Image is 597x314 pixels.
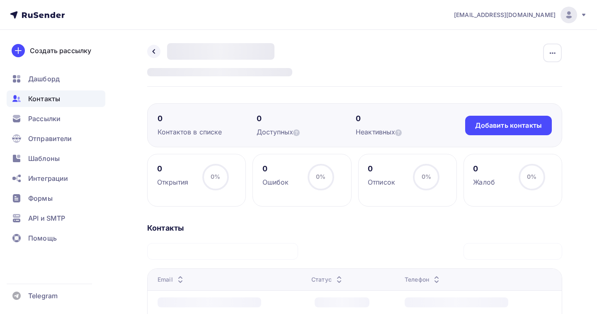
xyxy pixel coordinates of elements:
div: Неактивных [356,127,455,137]
span: Telegram [28,291,58,301]
span: API и SMTP [28,213,65,223]
div: 0 [257,114,356,124]
span: Контакты [28,94,60,104]
div: 0 [368,164,395,174]
div: 0 [356,114,455,124]
div: Добавить контакты [475,121,542,130]
a: Отправители [7,130,105,147]
div: 0 [262,164,289,174]
div: 0 [158,114,257,124]
div: 0 [157,164,189,174]
span: Формы [28,193,53,203]
span: Рассылки [28,114,61,124]
span: Дашборд [28,74,60,84]
div: Доступных [257,127,356,137]
div: Телефон [405,275,442,284]
span: 0% [422,173,431,180]
a: Формы [7,190,105,207]
a: [EMAIL_ADDRESS][DOMAIN_NAME] [454,7,587,23]
div: Жалоб [473,177,495,187]
span: 0% [316,173,325,180]
span: Шаблоны [28,153,60,163]
div: Отписок [368,177,395,187]
span: Помощь [28,233,57,243]
span: Отправители [28,134,72,144]
div: Создать рассылку [30,46,91,56]
a: Контакты [7,90,105,107]
div: Контакты [147,223,562,233]
span: 0% [527,173,536,180]
div: Email [158,275,185,284]
a: Рассылки [7,110,105,127]
div: Статус [311,275,344,284]
div: Контактов в списке [158,127,257,137]
a: Шаблоны [7,150,105,167]
div: Открытия [157,177,189,187]
a: Дашборд [7,71,105,87]
span: 0% [211,173,220,180]
span: [EMAIL_ADDRESS][DOMAIN_NAME] [454,11,556,19]
div: Ошибок [262,177,289,187]
div: 0 [473,164,495,174]
span: Интеграции [28,173,68,183]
